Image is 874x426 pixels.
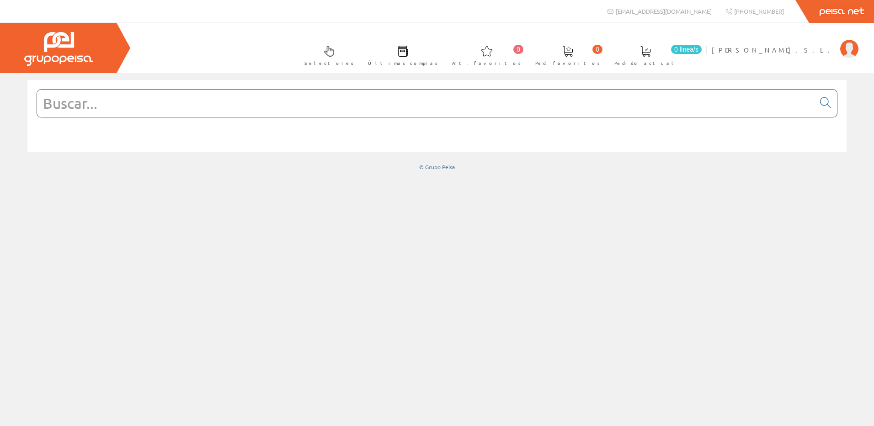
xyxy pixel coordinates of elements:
[359,38,442,71] a: Últimas compras
[614,59,677,68] span: Pedido actual
[671,45,702,54] span: 0 línea/s
[304,59,354,68] span: Selectores
[513,45,523,54] span: 0
[368,59,438,68] span: Últimas compras
[27,163,847,171] div: © Grupo Peisa
[452,59,521,68] span: Art. favoritos
[24,32,93,66] img: Grupo Peisa
[734,7,784,15] span: [PHONE_NUMBER]
[616,7,712,15] span: [EMAIL_ADDRESS][DOMAIN_NAME]
[37,90,815,117] input: Buscar...
[712,38,858,47] a: [PERSON_NAME], S.L.
[592,45,602,54] span: 0
[712,45,836,54] span: [PERSON_NAME], S.L.
[535,59,600,68] span: Ped. favoritos
[295,38,358,71] a: Selectores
